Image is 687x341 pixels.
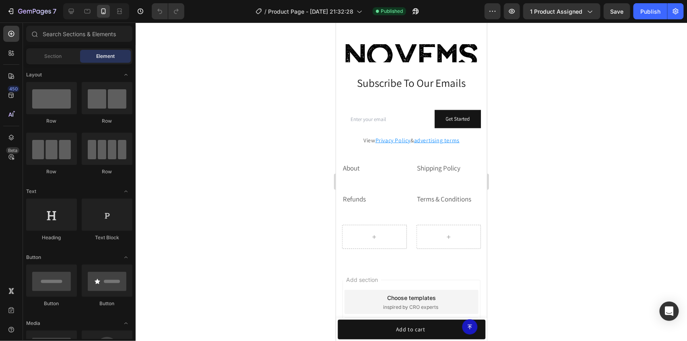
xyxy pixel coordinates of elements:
span: Text [26,188,36,195]
button: 1 product assigned [523,3,600,19]
span: Product Page - [DATE] 21:32:28 [268,7,353,16]
div: Undo/Redo [152,3,184,19]
div: Beta [6,147,19,154]
div: Publish [640,7,660,16]
button: 7 [3,3,60,19]
span: / [264,7,266,16]
span: Toggle open [120,251,132,264]
span: 1 product assigned [530,7,582,16]
div: Row [26,117,77,125]
button: Save [604,3,630,19]
div: Text Block [82,234,132,241]
span: Toggle open [120,185,132,198]
div: Row [82,168,132,175]
div: Open Intercom Messenger [660,302,679,321]
input: Search Sections & Elements [26,26,132,42]
span: Toggle open [120,317,132,330]
div: Button [26,300,77,307]
div: 450 [8,86,19,92]
span: Save [611,8,624,15]
div: Row [82,117,132,125]
span: Published [381,8,403,15]
span: Media [26,320,40,327]
span: Element [96,53,115,60]
span: Layout [26,71,42,78]
p: 7 [53,6,56,16]
iframe: Design area [336,23,487,341]
span: Button [26,254,41,261]
div: Row [26,168,77,175]
div: Heading [26,234,77,241]
button: Publish [633,3,667,19]
span: Toggle open [120,68,132,81]
div: Button [82,300,132,307]
span: Section [45,53,62,60]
